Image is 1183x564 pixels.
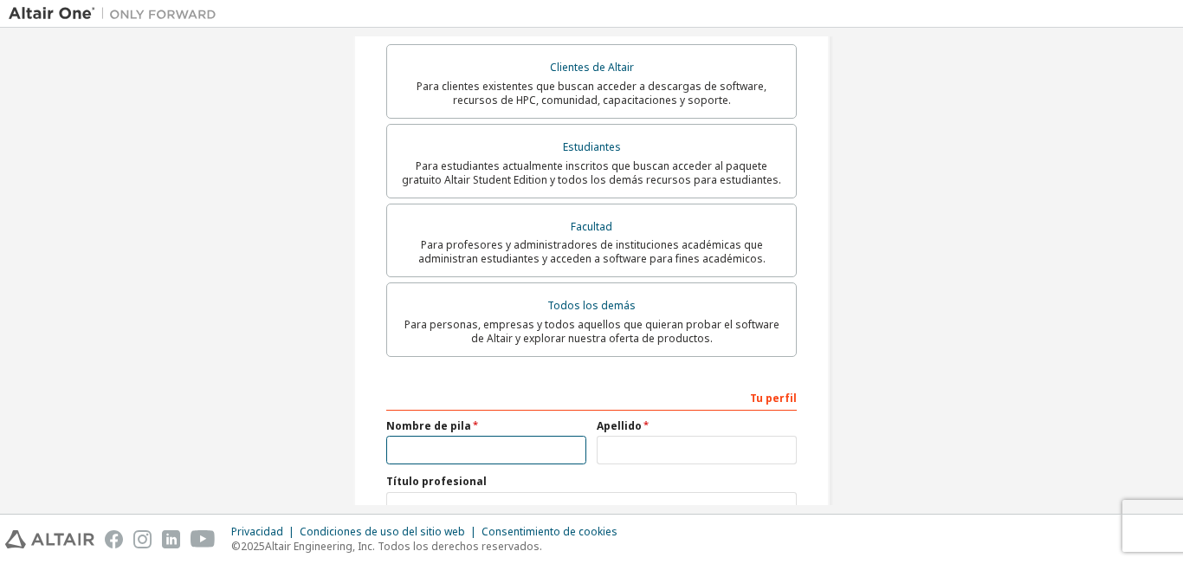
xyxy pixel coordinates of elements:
[5,530,94,548] img: altair_logo.svg
[417,79,766,107] font: Para clientes existentes que buscan acceder a descargas de software, recursos de HPC, comunidad, ...
[563,139,621,154] font: Estudiantes
[482,524,617,539] font: Consentimiento de cookies
[265,539,542,554] font: Altair Engineering, Inc. Todos los derechos reservados.
[162,530,180,548] img: linkedin.svg
[231,539,241,554] font: ©
[241,539,265,554] font: 2025
[404,317,779,346] font: Para personas, empresas y todos aquellos que quieran probar el software de Altair y explorar nues...
[418,237,766,266] font: Para profesores y administradores de instituciones académicas que administran estudiantes y acced...
[231,524,283,539] font: Privacidad
[9,5,225,23] img: Altair Uno
[386,418,471,433] font: Nombre de pila
[133,530,152,548] img: instagram.svg
[105,530,123,548] img: facebook.svg
[547,298,636,313] font: Todos los demás
[597,418,642,433] font: Apellido
[402,159,781,187] font: Para estudiantes actualmente inscritos que buscan acceder al paquete gratuito Altair Student Edit...
[386,474,487,489] font: Título profesional
[571,219,612,234] font: Facultad
[300,524,465,539] font: Condiciones de uso del sitio web
[550,60,634,75] font: Clientes de Altair
[750,391,797,405] font: Tu perfil
[191,530,216,548] img: youtube.svg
